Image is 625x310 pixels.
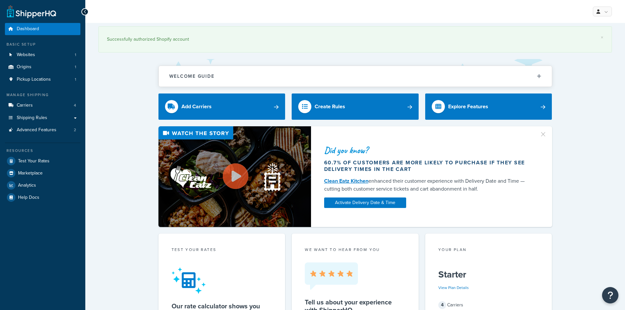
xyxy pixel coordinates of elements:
a: Dashboard [5,23,80,35]
a: Clean Eatz Kitchen [324,177,368,185]
span: Advanced Features [17,127,56,133]
a: Pickup Locations1 [5,73,80,86]
li: Pickup Locations [5,73,80,86]
span: 4 [438,301,446,309]
a: View Plan Details [438,285,469,291]
a: Marketplace [5,167,80,179]
div: Test your rates [172,247,272,254]
p: we want to hear from you [305,247,406,253]
a: Origins1 [5,61,80,73]
span: 1 [75,64,76,70]
a: Carriers4 [5,99,80,112]
span: 4 [74,103,76,108]
li: Websites [5,49,80,61]
button: Open Resource Center [602,287,618,303]
span: Help Docs [18,195,39,200]
span: 2 [74,127,76,133]
span: Dashboard [17,26,39,32]
div: Add Carriers [181,102,212,111]
li: Advanced Features [5,124,80,136]
div: Basic Setup [5,42,80,47]
li: Carriers [5,99,80,112]
img: Video thumbnail [158,126,311,227]
div: 60.7% of customers are more likely to purchase if they see delivery times in the cart [324,159,531,173]
div: Explore Features [448,102,488,111]
a: Analytics [5,179,80,191]
span: Pickup Locations [17,77,51,82]
a: Add Carriers [158,93,285,120]
a: Websites1 [5,49,80,61]
a: Activate Delivery Date & Time [324,197,406,208]
a: Explore Features [425,93,552,120]
button: Welcome Guide [159,66,552,87]
h5: Starter [438,269,539,280]
div: enhanced their customer experience with Delivery Date and Time — cutting both customer service ti... [324,177,531,193]
span: Websites [17,52,35,58]
div: Did you know? [324,146,531,155]
a: Help Docs [5,192,80,203]
div: Create Rules [315,102,345,111]
span: Origins [17,64,31,70]
span: Test Your Rates [18,158,50,164]
span: Shipping Rules [17,115,47,121]
div: Resources [5,148,80,154]
span: Analytics [18,183,36,188]
div: Manage Shipping [5,92,80,98]
div: Your Plan [438,247,539,254]
span: 1 [75,77,76,82]
span: Carriers [17,103,33,108]
h2: Welcome Guide [169,74,215,79]
li: Origins [5,61,80,73]
div: Carriers [438,300,539,310]
a: × [601,35,603,40]
span: 1 [75,52,76,58]
a: Test Your Rates [5,155,80,167]
div: Successfully authorized Shopify account [107,35,603,44]
a: Advanced Features2 [5,124,80,136]
span: Marketplace [18,171,43,176]
a: Shipping Rules [5,112,80,124]
a: Create Rules [292,93,419,120]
